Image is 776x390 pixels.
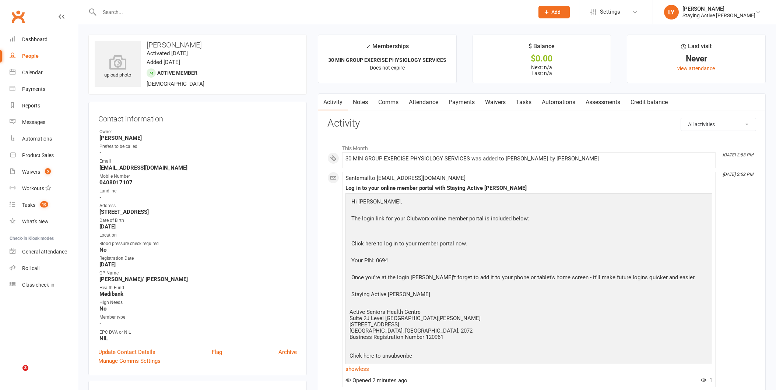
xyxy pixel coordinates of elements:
[677,65,715,71] a: view attendance
[99,320,297,327] strong: -
[98,112,297,123] h3: Contact information
[99,305,297,312] strong: No
[345,156,712,162] div: 30 MIN GROUP EXERCISE PHYSIOLOGY SERVICES was added to [PERSON_NAME] by [PERSON_NAME]
[345,377,407,384] span: Opened 2 minutes ago
[99,276,297,283] strong: [PERSON_NAME]/ [PERSON_NAME]
[529,42,555,55] div: $ Balance
[95,55,141,79] div: upload photo
[99,209,297,215] strong: [STREET_ADDRESS]
[22,53,39,59] div: People
[99,194,297,201] strong: -
[157,70,197,76] span: Active member
[22,136,52,142] div: Automations
[682,12,755,19] div: Staying Active [PERSON_NAME]
[10,64,78,81] a: Calendar
[10,97,78,114] a: Reports
[212,348,222,357] a: Flag
[22,219,49,224] div: What's New
[682,6,755,12] div: [PERSON_NAME]
[99,179,297,186] strong: 0408017107
[350,197,698,208] p: Hi [PERSON_NAME],
[99,299,297,306] div: High Needs
[22,365,28,371] span: 3
[10,147,78,164] a: Product Sales
[366,42,409,55] div: Memberships
[99,270,297,277] div: GP Name
[99,135,297,141] strong: [PERSON_NAME]
[10,31,78,48] a: Dashboard
[350,290,698,301] p: Staying Active [PERSON_NAME]
[98,348,155,357] a: Update Contact Details
[580,94,625,111] a: Assessments
[634,55,759,63] div: Never
[99,232,297,239] div: Location
[366,43,371,50] i: ✓
[278,348,297,357] a: Archive
[147,59,180,65] time: Added [DATE]
[22,249,67,255] div: General attendance
[345,175,466,181] span: Sent email to [EMAIL_ADDRESS][DOMAIN_NAME]
[147,50,188,57] time: Activated [DATE]
[348,94,373,111] a: Notes
[328,57,446,63] strong: 30 MIN GROUP EXERCISE PHYSIOLOGY SERVICES
[22,169,40,175] div: Waivers
[345,364,712,374] a: show less
[664,5,679,19] div: LY
[97,7,529,17] input: Search...
[10,244,78,260] a: General attendance kiosk mode
[147,81,204,87] span: [DEMOGRAPHIC_DATA]
[350,214,698,225] p: The login link for your Clubworx online member portal is included below:
[22,202,35,208] div: Tasks
[551,9,561,15] span: Add
[99,247,297,253] strong: No
[480,64,604,76] p: Next: n/a Last: n/a
[22,70,43,75] div: Calendar
[99,143,297,150] div: Prefers to be called
[22,152,54,158] div: Product Sales
[99,217,297,224] div: Date of Birth
[327,141,756,152] li: This Month
[10,114,78,131] a: Messages
[350,273,698,284] p: Once you're at the login [PERSON_NAME]'t forget to add it to your phone or tablet's home screen -...
[22,103,40,109] div: Reports
[10,213,78,230] a: What's New
[99,188,297,195] div: Landline
[480,55,604,63] div: $0.00
[99,158,297,165] div: Email
[701,377,712,384] span: 1
[9,7,27,26] a: Clubworx
[480,94,511,111] a: Waivers
[723,152,753,157] i: [DATE] 2:53 PM
[99,173,297,180] div: Mobile Number
[538,6,570,18] button: Add
[373,94,404,111] a: Comms
[99,149,297,156] strong: -
[22,282,55,288] div: Class check-in
[99,291,297,297] strong: Medibank
[10,131,78,147] a: Automations
[350,239,698,250] p: Click here to log in to your member portal now.
[10,180,78,197] a: Workouts
[99,255,297,262] div: Registration Date
[98,357,161,365] a: Manage Comms Settings
[10,164,78,180] a: Waivers 5
[625,94,673,111] a: Credit balance
[22,36,48,42] div: Dashboard
[99,164,297,171] strong: [EMAIL_ADDRESS][DOMAIN_NAME]
[600,4,620,20] span: Settings
[345,185,712,191] div: Log in to your online member portal with Staying Active [PERSON_NAME]
[99,128,297,135] div: Owner
[318,94,348,111] a: Activity
[10,277,78,293] a: Class kiosk mode
[7,365,25,383] iframe: Intercom live chat
[443,94,480,111] a: Payments
[404,94,443,111] a: Attendance
[370,65,405,71] span: Does not expire
[45,168,51,174] span: 5
[327,118,756,129] h3: Activity
[350,256,698,267] p: Your PIN: 0694
[681,42,712,55] div: Last visit
[723,172,753,177] i: [DATE] 2:52 PM
[99,261,297,268] strong: [DATE]
[99,329,297,336] div: EPC DVA or NIL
